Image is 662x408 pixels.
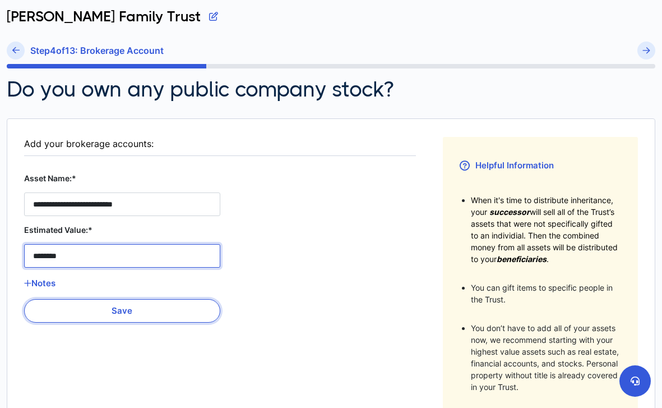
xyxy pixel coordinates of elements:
div: [PERSON_NAME] Family Trust [7,8,655,42]
h3: Helpful Information [460,154,621,177]
span: beneficiaries [497,254,547,264]
span: When it's time to distribute inheritance, your will sell all of the Trust’s assets that were not ... [471,195,618,264]
li: You can gift items to specific people in the Trust. [471,282,621,305]
button: Save [24,299,220,323]
span: successor [489,207,530,217]
div: Add your brokerage accounts: [24,137,416,151]
h6: Step 4 of 13 : Brokerage Account [30,45,164,56]
li: You don’t have to add all of your assets now, we recommend starting with your highest value asset... [471,322,621,393]
button: Notes [24,276,220,291]
h2: Do you own any public company stock? [7,77,394,102]
label: Asset Name:* [24,173,220,184]
label: Estimated Value:* [24,224,220,236]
